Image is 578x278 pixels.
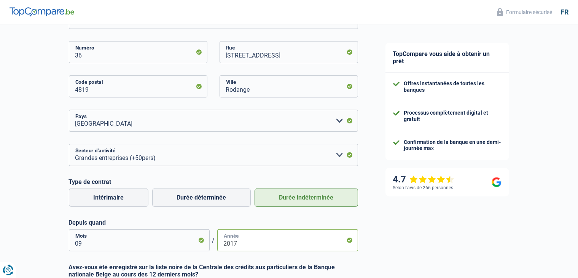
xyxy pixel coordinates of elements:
[404,139,502,152] div: Confirmation de la banque en une demi-journée max
[404,80,502,93] div: Offres instantanées de toutes les banques
[10,7,74,16] img: TopCompare Logo
[69,219,358,226] label: Depuis quand
[210,237,217,244] span: /
[560,8,568,16] div: fr
[69,178,358,185] label: Type de contrat
[69,189,148,207] label: Intérimaire
[69,264,358,278] label: Avez-vous été enregistré sur la liste noire de la Centrale des crédits aux particuliers de la Ban...
[69,229,210,251] input: MM
[255,189,358,207] label: Durée indéterminée
[152,189,251,207] label: Durée déterminée
[393,174,454,185] div: 4.7
[385,43,509,73] div: TopCompare vous aide à obtenir un prêt
[492,6,557,18] button: Formulaire sécurisé
[393,185,454,190] div: Selon l’avis de 266 personnes
[404,110,502,123] div: Processus complètement digital et gratuit
[217,229,358,251] input: AAAA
